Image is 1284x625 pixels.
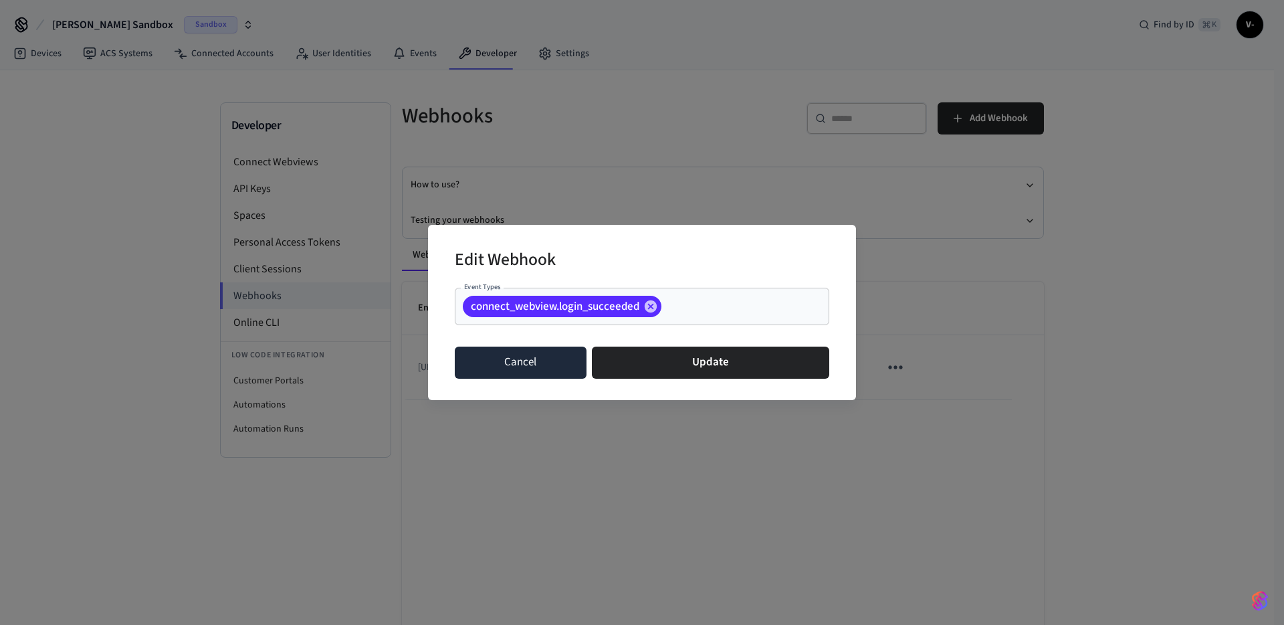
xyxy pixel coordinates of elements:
[592,347,829,379] button: Update
[455,347,586,379] button: Cancel
[455,241,556,282] h2: Edit Webhook
[463,296,661,317] div: connect_webview.login_succeeded
[463,300,647,313] span: connect_webview.login_succeeded
[1252,590,1268,612] img: SeamLogoGradient.69752ec5.svg
[464,282,501,292] label: Event Types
